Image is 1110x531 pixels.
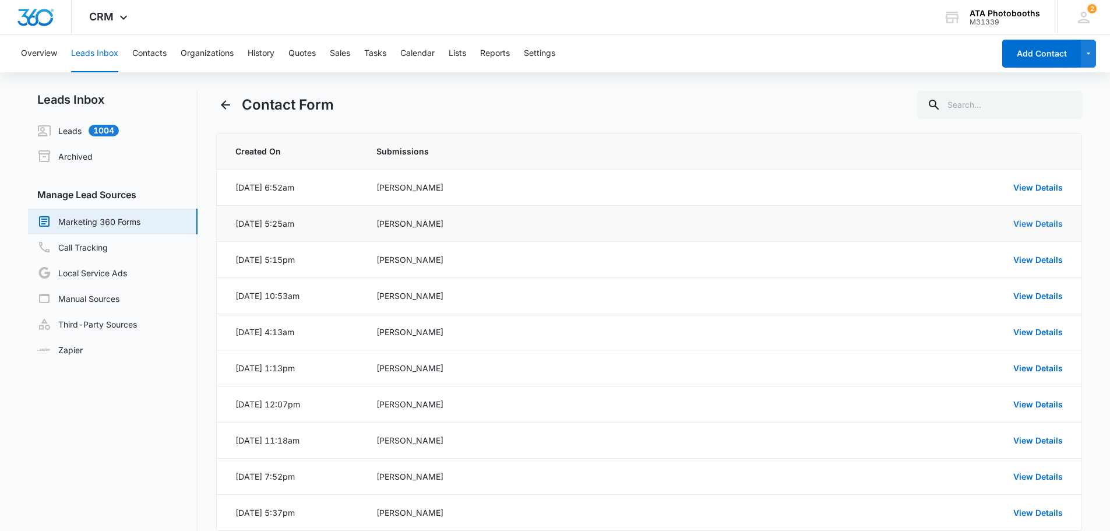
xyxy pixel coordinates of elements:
div: [DATE] 7:52pm [235,470,295,483]
button: Calendar [400,35,435,72]
a: View Details [1013,435,1063,445]
a: View Details [1013,182,1063,192]
span: 2 [1087,4,1097,13]
a: Call Tracking [37,240,108,254]
button: Organizations [181,35,234,72]
button: Contacts [132,35,167,72]
input: Search... [918,91,1082,119]
h3: Manage Lead Sources [28,188,198,202]
a: Archived [37,149,93,163]
button: Sales [330,35,350,72]
a: View Details [1013,327,1063,337]
a: Local Service Ads [37,266,127,280]
h1: Contact Form [242,94,334,115]
div: account name [970,9,1040,18]
div: [PERSON_NAME] [376,326,734,338]
span: CRM [89,10,114,23]
div: [DATE] 12:07pm [235,398,300,410]
button: Reports [480,35,510,72]
a: Marketing 360 Forms [37,214,140,228]
a: View Details [1013,363,1063,373]
a: Zapier [37,344,83,356]
div: notifications count [1087,4,1097,13]
a: View Details [1013,219,1063,228]
div: [DATE] 4:13am [235,326,294,338]
button: Leads Inbox [71,35,118,72]
div: [DATE] 1:13pm [235,362,295,374]
button: Settings [524,35,555,72]
a: View Details [1013,399,1063,409]
a: Leads1004 [37,124,119,138]
div: [DATE] 5:15pm [235,254,295,266]
div: [PERSON_NAME] [376,434,734,446]
span: Created On [235,145,348,157]
div: [DATE] 10:53am [235,290,299,302]
div: [PERSON_NAME] [376,181,734,194]
button: Lists [449,35,466,72]
div: [DATE] 5:25am [235,217,294,230]
a: Manual Sources [37,291,119,305]
button: History [248,35,274,72]
div: [PERSON_NAME] [376,470,734,483]
a: View Details [1013,255,1063,265]
button: Overview [21,35,57,72]
a: Third-Party Sources [37,317,137,331]
button: Quotes [288,35,316,72]
button: Tasks [364,35,386,72]
span: Submissions [376,145,734,157]
button: Add Contact [1002,40,1081,68]
h2: Leads Inbox [28,91,198,108]
div: [PERSON_NAME] [376,217,734,230]
button: Back [216,96,235,114]
div: [PERSON_NAME] [376,254,734,266]
div: [PERSON_NAME] [376,507,734,519]
a: View Details [1013,472,1063,481]
a: View Details [1013,291,1063,301]
div: [PERSON_NAME] [376,398,734,410]
div: [DATE] 5:37pm [235,507,295,519]
div: account id [970,18,1040,26]
div: [PERSON_NAME] [376,290,734,302]
div: [PERSON_NAME] [376,362,734,374]
div: [DATE] 6:52am [235,181,294,194]
a: View Details [1013,508,1063,518]
div: [DATE] 11:18am [235,434,299,446]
